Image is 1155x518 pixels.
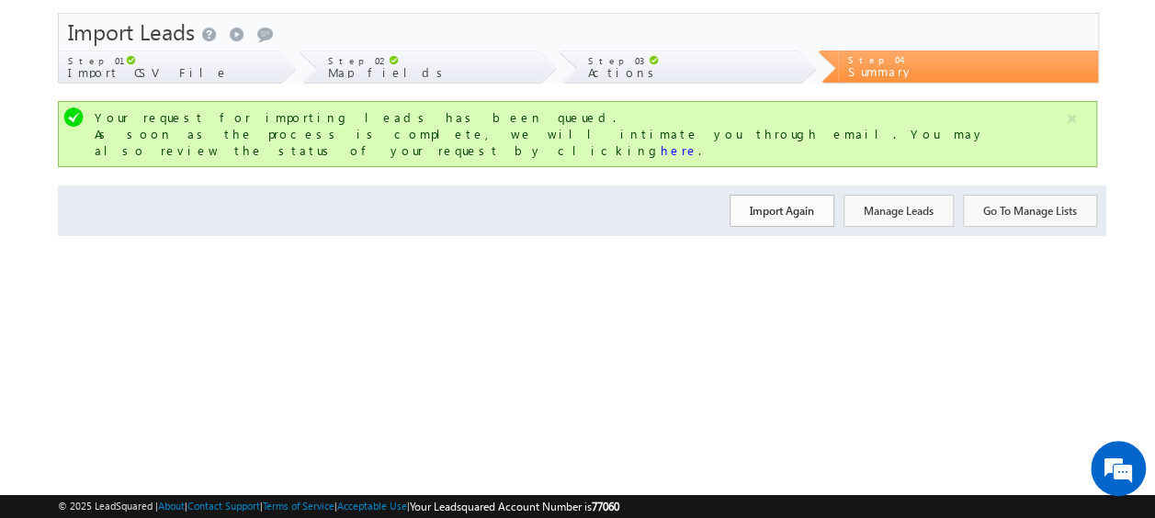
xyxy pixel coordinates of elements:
a: Contact Support [187,500,260,512]
a: Acceptable Use [337,500,407,512]
button: Import Again [730,195,834,227]
span: Summary [847,63,913,79]
span: Step 01 [68,55,121,66]
span: Map fields [328,64,449,80]
span: © 2025 LeadSquared | | | | | [58,498,619,515]
textarea: Type your message and click 'Submit' [24,170,335,382]
span: Your Leadsquared Account Number is [410,500,619,513]
span: Step 02 [328,55,384,66]
div: Import Leads [59,14,1098,51]
span: Actions [588,64,661,80]
button: Manage Leads [844,195,954,227]
span: Step 03 [588,55,644,66]
em: Submit [269,397,334,422]
div: Minimize live chat window [301,9,345,53]
img: d_60004797649_company_0_60004797649 [31,96,77,120]
a: here [661,142,698,158]
div: Leave a message [96,96,309,120]
a: About [158,500,185,512]
span: 77060 [592,500,619,513]
button: Go To Manage Lists [963,195,1097,227]
div: Your request for importing leads has been queued. As soon as the process is complete, we will int... [95,109,1064,159]
span: Import CSV File [68,64,229,80]
span: Step 04 [847,54,905,65]
a: Terms of Service [263,500,334,512]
